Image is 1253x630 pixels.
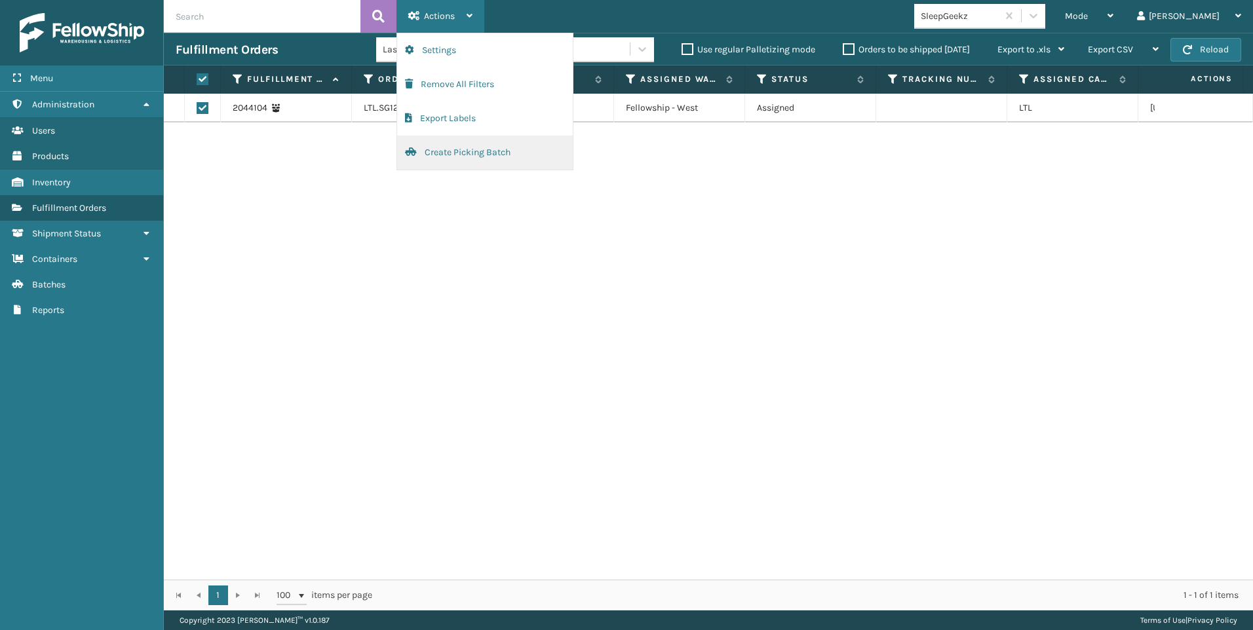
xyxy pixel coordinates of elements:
[1140,610,1237,630] div: |
[32,151,69,162] span: Products
[32,279,66,290] span: Batches
[397,136,573,170] button: Create Picking Batch
[391,589,1239,602] div: 1 - 1 of 1 items
[32,228,101,239] span: Shipment Status
[1088,44,1133,55] span: Export CSV
[640,73,720,85] label: Assigned Warehouse
[1033,73,1113,85] label: Assigned Carrier Service
[378,73,457,85] label: Order Number
[30,73,53,84] span: Menu
[32,305,64,316] span: Reports
[1149,68,1241,90] span: Actions
[1140,616,1186,625] a: Terms of Use
[397,33,573,67] button: Settings
[20,13,144,52] img: logo
[1065,10,1088,22] span: Mode
[997,44,1051,55] span: Export to .xls
[32,253,77,265] span: Containers
[614,94,745,122] td: Fellowship - West
[233,102,267,115] a: 2044104
[397,102,573,136] button: Export Labels
[424,10,455,22] span: Actions
[180,610,330,630] p: Copyright 2023 [PERSON_NAME]™ v 1.0.187
[383,43,484,56] div: Last 90 Days
[247,73,326,85] label: Fulfillment Order Id
[1007,94,1138,122] td: LTL
[176,42,278,58] h3: Fulfillment Orders
[32,125,55,136] span: Users
[32,202,106,213] span: Fulfillment Orders
[902,73,982,85] label: Tracking Number
[771,73,851,85] label: Status
[1170,38,1241,62] button: Reload
[921,9,999,23] div: SleepGeekz
[1187,616,1237,625] a: Privacy Policy
[208,585,228,605] a: 1
[32,177,71,188] span: Inventory
[32,99,94,110] span: Administration
[397,67,573,102] button: Remove All Filters
[745,94,876,122] td: Assigned
[352,94,483,122] td: LTL.SG12358
[277,589,296,602] span: 100
[843,44,970,55] label: Orders to be shipped [DATE]
[277,585,372,605] span: items per page
[682,44,815,55] label: Use regular Palletizing mode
